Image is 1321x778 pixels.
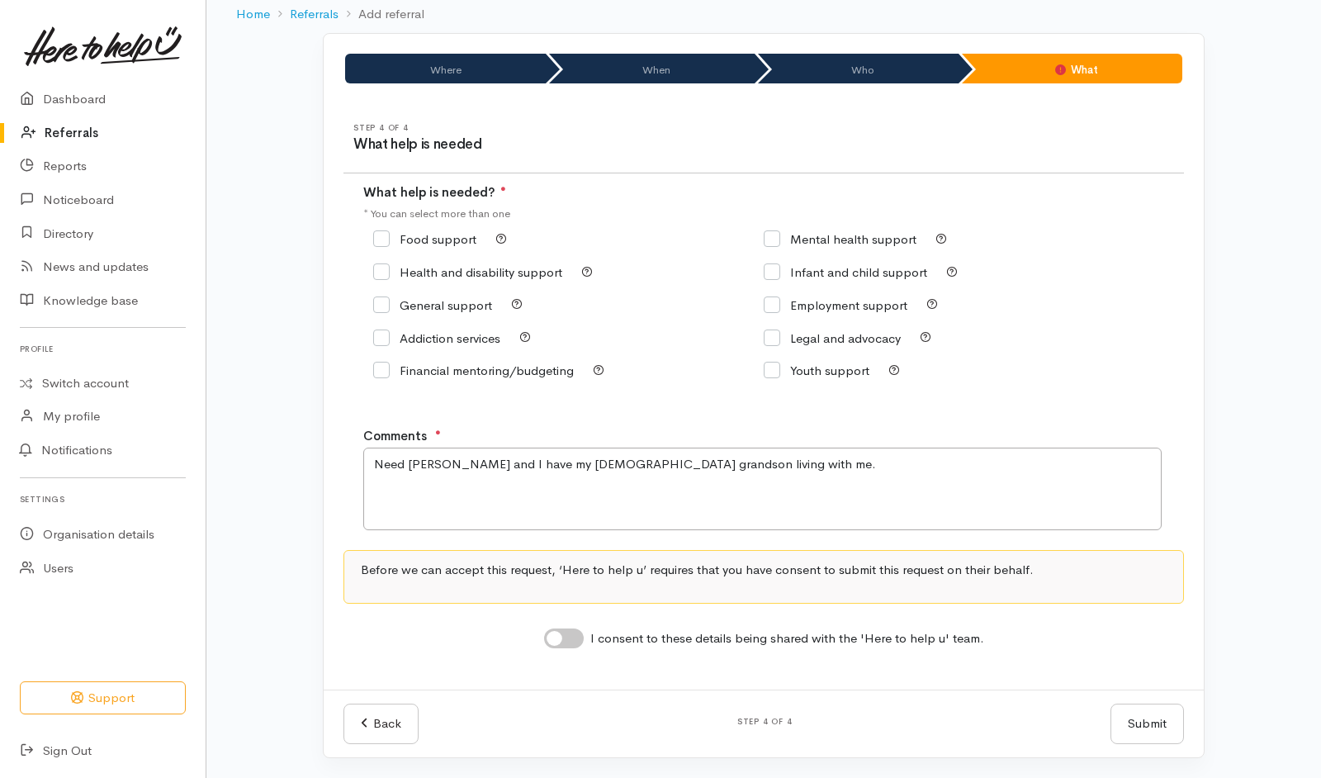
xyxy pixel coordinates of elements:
[758,54,959,83] li: Who
[345,54,546,83] li: Where
[764,266,927,278] label: Infant and child support
[590,629,984,648] label: I consent to these details being shared with the 'Here to help u' team.
[290,5,339,24] a: Referrals
[353,137,764,153] h3: What help is needed
[962,54,1182,83] li: What
[764,299,907,311] label: Employment support
[363,206,510,221] small: * You can select more than one
[343,704,419,744] a: Back
[549,54,755,83] li: When
[764,332,901,344] label: Legal and advocacy
[435,426,441,438] sup: ●
[373,364,574,377] label: Financial mentoring/budgeting
[20,681,186,715] button: Support
[764,364,869,377] label: Youth support
[373,332,500,344] label: Addiction services
[20,338,186,360] h6: Profile
[363,427,427,446] label: Comments
[500,183,506,194] sup: ●
[373,233,476,245] label: Food support
[764,233,916,245] label: Mental health support
[363,183,506,202] label: What help is needed?
[373,299,492,311] label: General support
[373,266,562,278] label: Health and disability support
[236,5,270,24] a: Home
[438,717,1091,726] h6: Step 4 of 4
[353,123,764,132] h6: Step 4 of 4
[500,184,506,200] span: At least 1 option is required
[339,5,424,24] li: Add referral
[361,561,1167,580] p: Before we can accept this request, ‘Here to help u’ requires that you have consent to submit this...
[20,488,186,510] h6: Settings
[1110,704,1184,744] button: Submit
